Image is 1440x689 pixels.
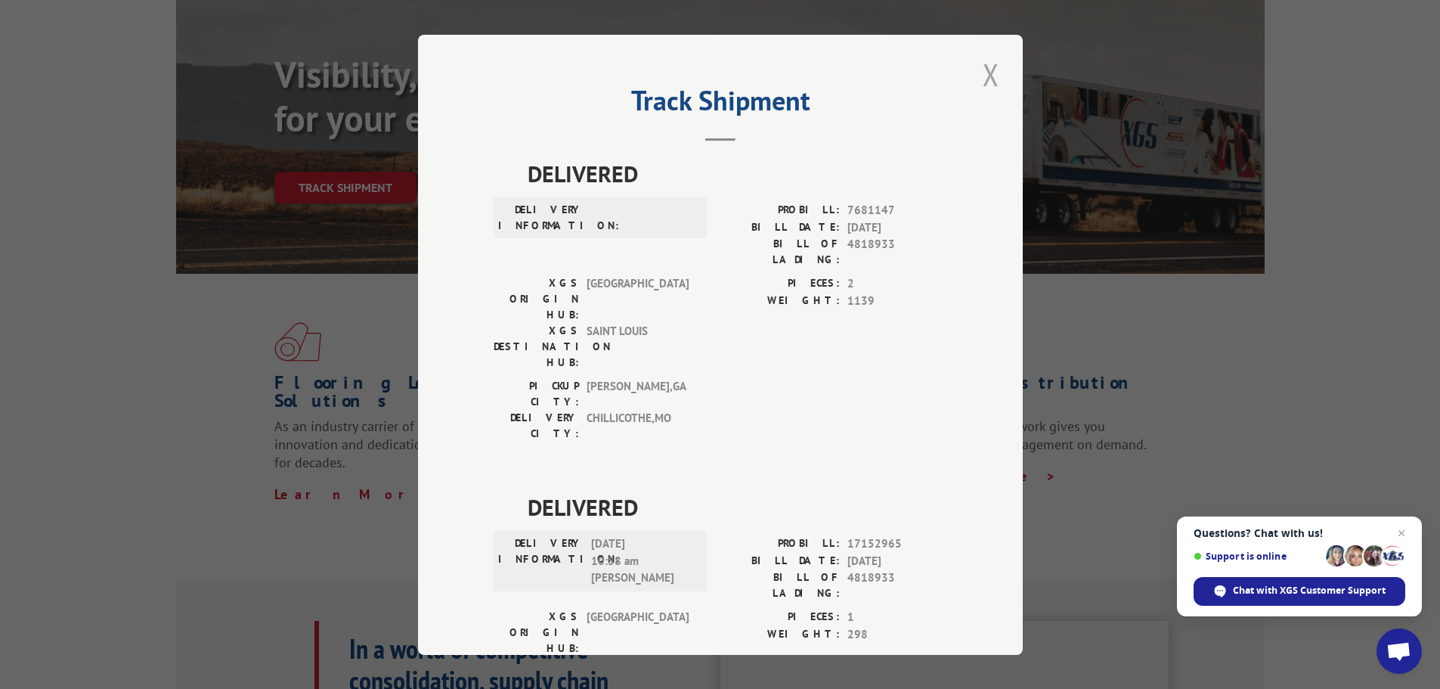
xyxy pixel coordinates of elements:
label: WEIGHT: [720,292,840,309]
span: 1139 [847,292,947,309]
span: [DATE] [847,552,947,570]
span: DELIVERED [528,490,947,524]
span: 298 [847,625,947,643]
span: [GEOGRAPHIC_DATA] [587,609,689,656]
label: PROBILL: [720,535,840,553]
label: PIECES: [720,275,840,293]
label: PIECES: [720,609,840,626]
span: 4818933 [847,236,947,268]
label: XGS ORIGIN HUB: [494,275,579,323]
span: [GEOGRAPHIC_DATA] [587,275,689,323]
h2: Track Shipment [494,90,947,119]
span: 7681147 [847,202,947,219]
span: Chat with XGS Customer Support [1194,577,1405,606]
span: SAINT LOUIS [587,323,689,371]
span: 4818933 [847,570,947,601]
label: PICKUP CITY: [494,378,579,410]
label: BILL OF LADING: [720,236,840,268]
label: XGS DESTINATION HUB: [494,323,579,371]
span: [DATE] [847,219,947,236]
label: DELIVERY INFORMATION: [498,535,584,587]
span: Chat with XGS Customer Support [1233,584,1386,597]
label: BILL DATE: [720,552,840,570]
label: BILL OF LADING: [720,570,840,601]
span: DELIVERED [528,157,947,191]
a: Open chat [1377,628,1422,674]
span: [DATE] 10:58 am [PERSON_NAME] [591,535,693,587]
label: DELIVERY INFORMATION: [498,202,584,234]
span: Support is online [1194,551,1321,562]
span: 1 [847,609,947,626]
span: 17152965 [847,535,947,553]
span: [PERSON_NAME] , GA [587,378,689,410]
span: 2 [847,275,947,293]
label: WEIGHT: [720,625,840,643]
span: Questions? Chat with us! [1194,527,1405,539]
button: Close modal [978,54,1004,95]
label: DELIVERY CITY: [494,410,579,442]
label: PROBILL: [720,202,840,219]
span: CHILLICOTHE , MO [587,410,689,442]
label: XGS ORIGIN HUB: [494,609,579,656]
label: BILL DATE: [720,219,840,236]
